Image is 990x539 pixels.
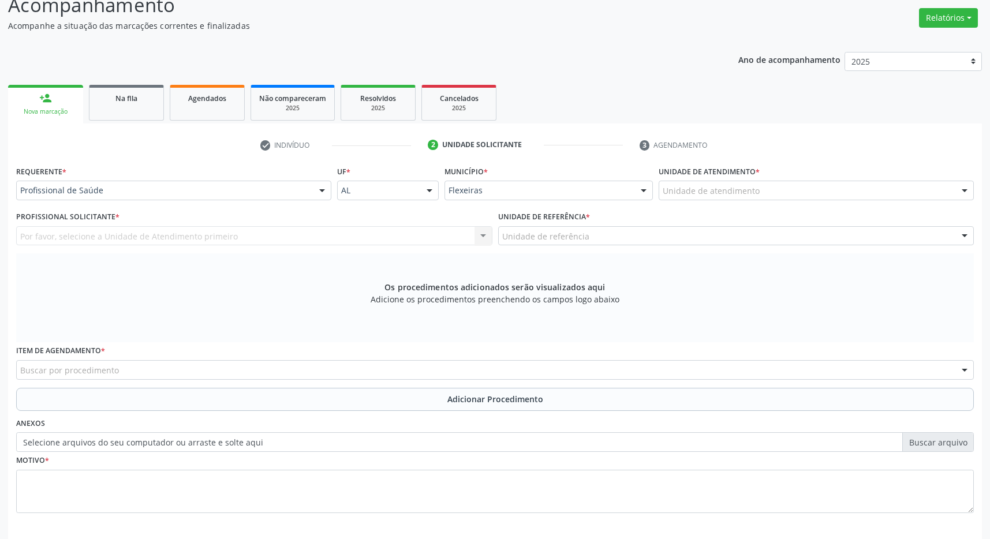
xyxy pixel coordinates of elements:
span: Resolvidos [360,93,396,103]
div: 2 [428,140,438,150]
label: Item de agendamento [16,342,105,360]
label: Município [444,163,488,181]
label: Motivo [16,452,49,470]
span: Agendados [188,93,226,103]
span: Adicionar Procedimento [447,393,543,405]
span: Os procedimentos adicionados serão visualizados aqui [384,281,605,293]
p: Ano de acompanhamento [738,52,840,66]
button: Adicionar Procedimento [16,388,974,411]
div: 2025 [430,104,488,113]
label: UF [337,163,350,181]
span: AL [341,185,414,196]
div: Nova marcação [16,107,75,116]
span: Profissional de Saúde [20,185,308,196]
label: Unidade de referência [498,208,590,226]
div: person_add [39,92,52,104]
span: Unidade de atendimento [663,185,760,197]
span: Flexeiras [449,185,629,196]
label: Profissional Solicitante [16,208,119,226]
span: Cancelados [440,93,479,103]
label: Anexos [16,415,45,433]
span: Unidade de referência [502,230,589,242]
button: Relatórios [919,8,978,28]
div: 2025 [349,104,407,113]
div: Unidade solicitante [442,140,522,150]
label: Requerente [16,163,66,181]
span: Adicione os procedimentos preenchendo os campos logo abaixo [371,293,619,305]
span: Não compareceram [259,93,326,103]
span: Na fila [115,93,137,103]
label: Unidade de atendimento [659,163,760,181]
p: Acompanhe a situação das marcações correntes e finalizadas [8,20,690,32]
span: Buscar por procedimento [20,364,119,376]
div: 2025 [259,104,326,113]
